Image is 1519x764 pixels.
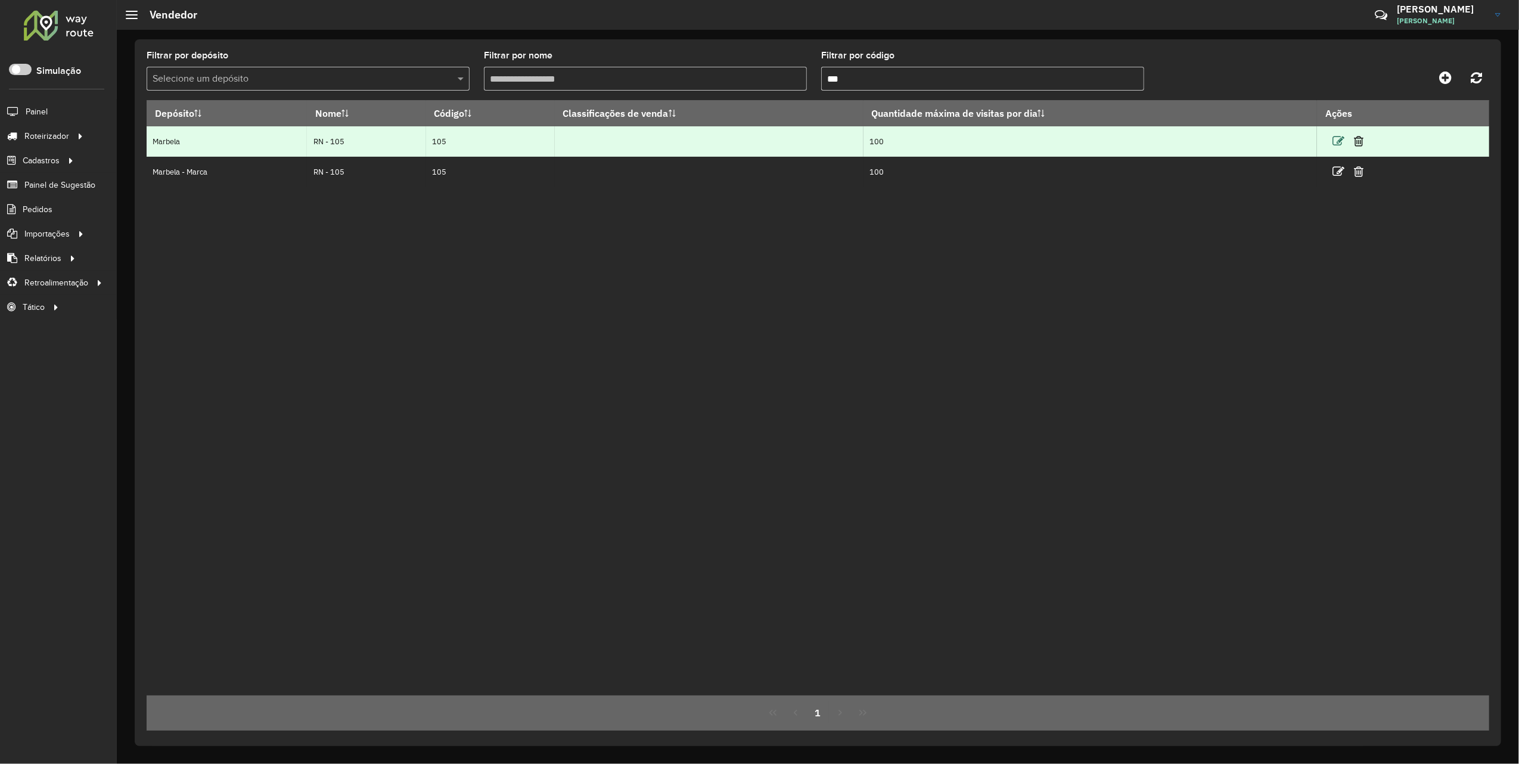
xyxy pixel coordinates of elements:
th: Ações [1317,101,1388,126]
a: Editar [1332,133,1344,149]
span: Cadastros [23,154,60,167]
td: Marbela - Marca [147,157,307,187]
button: 1 [807,701,830,724]
th: Nome [307,101,426,126]
td: RN - 105 [307,126,426,157]
td: 105 [426,126,555,157]
th: Código [426,101,555,126]
td: 105 [426,157,555,187]
span: Importações [24,228,70,240]
td: Marbela [147,126,307,157]
a: Excluir [1354,133,1363,149]
span: Pedidos [23,203,52,216]
a: Excluir [1354,163,1363,179]
a: Contato Rápido [1368,2,1394,28]
h2: Vendedor [138,8,197,21]
td: RN - 105 [307,157,426,187]
label: Filtrar por depósito [147,48,228,63]
span: Painel de Sugestão [24,179,95,191]
td: 100 [863,157,1318,187]
td: 100 [863,126,1318,157]
th: Classificações de venda [555,101,863,126]
h3: [PERSON_NAME] [1397,4,1486,15]
label: Simulação [36,64,81,78]
span: Painel [26,105,48,118]
th: Depósito [147,101,307,126]
span: Tático [23,301,45,313]
span: Roteirizador [24,130,69,142]
span: [PERSON_NAME] [1397,15,1486,26]
a: Editar [1332,163,1344,179]
span: Relatórios [24,252,61,265]
label: Filtrar por nome [484,48,552,63]
label: Filtrar por código [821,48,894,63]
th: Quantidade máxima de visitas por dia [863,101,1318,126]
span: Retroalimentação [24,277,88,289]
